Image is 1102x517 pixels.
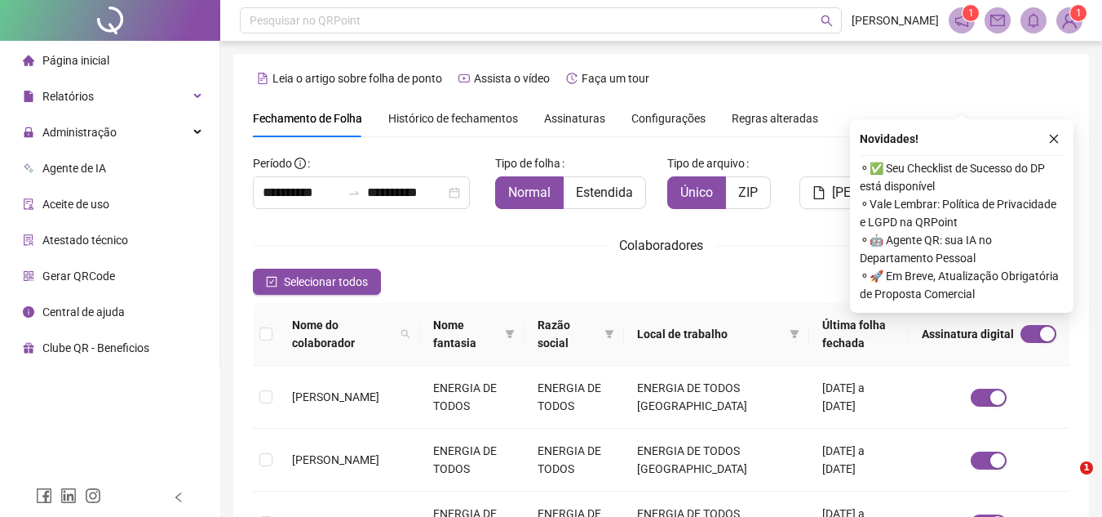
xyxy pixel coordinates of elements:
span: qrcode [23,270,34,282]
span: file [812,186,825,199]
th: Última folha fechada [809,303,909,366]
span: linkedin [60,488,77,504]
span: [PERSON_NAME] [292,390,379,403]
span: facebook [36,488,52,504]
span: 1 [1076,7,1082,19]
span: Novidades ! [860,130,918,148]
span: check-square [266,276,277,287]
span: history [566,73,578,84]
span: Selecionar todos [284,273,368,291]
span: youtube [458,73,470,84]
span: Histórico de fechamentos [388,112,518,125]
span: Agente de IA [42,162,106,175]
span: Único [680,185,713,200]
span: filter [604,329,614,339]
img: 77772 [1057,8,1082,33]
span: Tipo de folha [495,154,560,172]
span: Estendida [576,185,633,200]
span: Normal [508,185,551,200]
td: ENERGIA DE TODOS [524,366,624,429]
span: Razão social [538,316,598,352]
span: Fechamento de Folha [253,112,362,125]
span: filter [786,322,803,346]
span: gift [23,342,34,354]
span: filter [505,329,515,339]
span: ⚬ 🤖 Agente QR: sua IA no Departamento Pessoal [860,231,1064,267]
iframe: Intercom live chat [1047,461,1086,501]
td: ENERGIA DE TODOS [GEOGRAPHIC_DATA] [624,366,809,429]
span: Atestado técnico [42,234,128,247]
span: [PERSON_NAME] [852,11,939,29]
span: bell [1026,13,1041,28]
span: to [347,186,361,199]
button: [PERSON_NAME] [799,176,943,209]
span: Assinaturas [544,113,605,124]
span: Regras alteradas [732,113,818,124]
span: search [821,15,833,27]
span: info-circle [23,306,34,318]
span: info-circle [294,158,306,169]
span: ZIP [738,185,758,200]
span: mail [990,13,1005,28]
span: audit [23,198,34,210]
span: swap-right [347,186,361,199]
span: Assinatura digital [922,325,1014,343]
span: ⚬ ✅ Seu Checklist de Sucesso do DP está disponível [860,159,1064,195]
span: 1 [968,7,974,19]
span: Relatórios [42,90,94,103]
span: left [173,492,184,503]
span: Local de trabalho [637,325,783,343]
span: [PERSON_NAME] [832,183,930,203]
span: [PERSON_NAME] [292,453,379,466]
td: [DATE] a [DATE] [809,366,909,429]
span: file-text [257,73,268,84]
span: Página inicial [42,54,109,67]
td: [DATE] a [DATE] [809,429,909,492]
span: Nome fantasia [433,316,498,352]
span: ⚬ 🚀 Em Breve, Atualização Obrigatória de Proposta Comercial [860,267,1064,303]
span: Período [253,157,292,170]
span: Tipo de arquivo [667,154,745,172]
span: Nome do colaborador [292,316,394,352]
span: file [23,91,34,102]
span: Central de ajuda [42,305,125,319]
span: Clube QR - Beneficios [42,341,149,354]
span: notification [954,13,969,28]
span: filter [601,313,617,355]
span: filter [502,313,518,355]
span: close [1048,133,1060,145]
td: ENERGIA DE TODOS [420,366,524,429]
td: ENERGIA DE TODOS [524,429,624,492]
span: instagram [85,488,101,504]
span: Aceite de uso [42,198,109,211]
td: ENERGIA DE TODOS [420,429,524,492]
span: search [401,329,410,339]
span: ⚬ Vale Lembrar: Política de Privacidade e LGPD na QRPoint [860,195,1064,231]
span: Configurações [631,113,706,124]
sup: 1 [963,5,979,21]
span: Assista o vídeo [474,72,550,85]
button: Selecionar todos [253,269,381,295]
span: Administração [42,126,117,139]
span: Gerar QRCode [42,270,115,283]
sup: Atualize o seu contato no menu Meus Dados [1070,5,1087,21]
span: Colaboradores [619,238,703,253]
span: lock [23,127,34,138]
span: Faça um tour [582,72,649,85]
span: solution [23,234,34,246]
span: 1 [1080,461,1093,475]
span: search [397,313,414,355]
span: Leia o artigo sobre folha de ponto [272,72,442,85]
span: filter [790,329,799,339]
span: home [23,55,34,66]
td: ENERGIA DE TODOS [GEOGRAPHIC_DATA] [624,429,809,492]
